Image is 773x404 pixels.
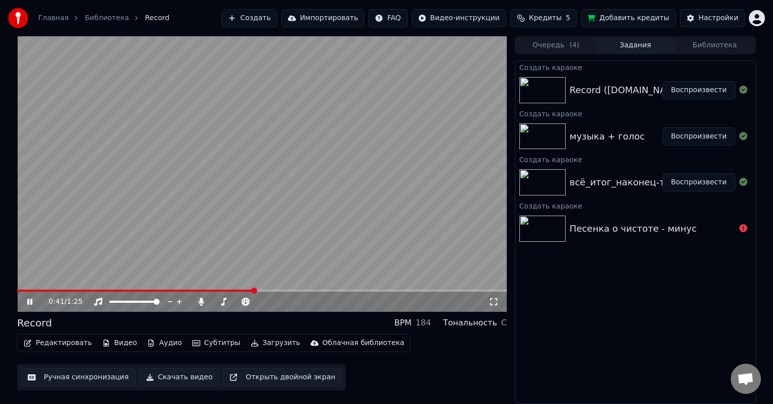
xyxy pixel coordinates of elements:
[67,297,83,307] span: 1:25
[394,317,411,329] div: BPM
[49,297,73,307] div: /
[323,338,405,348] div: Облачная библиотека
[596,38,675,53] button: Задания
[8,8,28,28] img: youka
[443,317,497,329] div: Тональность
[516,38,596,53] button: Очередь
[570,222,697,236] div: Песенка о чистоте - минус
[188,336,245,350] button: Субтитры
[416,317,431,329] div: 184
[21,368,135,386] button: Ручная синхронизация
[675,38,754,53] button: Библиотека
[581,9,676,27] button: Добавить кредиты
[515,61,755,73] div: Создать караоке
[247,336,304,350] button: Загрузить
[501,317,507,329] div: C
[145,13,169,23] span: Record
[699,13,738,23] div: Настройки
[85,13,129,23] a: Библиотека
[412,9,506,27] button: Видео-инструкции
[515,199,755,212] div: Создать караоке
[17,316,52,330] div: Record
[662,127,735,146] button: Воспроизвести
[281,9,365,27] button: Импортировать
[570,129,645,144] div: музыка + голос
[662,173,735,191] button: Воспроизвести
[731,364,761,394] div: Открытый чат
[515,107,755,119] div: Создать караоке
[368,9,407,27] button: FAQ
[510,9,577,27] button: Кредиты5
[143,336,186,350] button: Аудио
[566,13,570,23] span: 5
[570,83,703,97] div: Record ([DOMAIN_NAME]) (1)
[20,336,96,350] button: Редактировать
[529,13,562,23] span: Кредиты
[49,297,64,307] span: 0:41
[662,81,735,99] button: Воспроизвести
[38,13,170,23] nav: breadcrumb
[98,336,141,350] button: Видео
[38,13,68,23] a: Главная
[515,153,755,165] div: Создать караоке
[223,368,342,386] button: Открыть двойной экран
[569,40,579,50] span: ( 4 )
[139,368,219,386] button: Скачать видео
[680,9,745,27] button: Настройки
[570,175,670,189] div: всё_итог_наконец-то
[221,9,277,27] button: Создать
